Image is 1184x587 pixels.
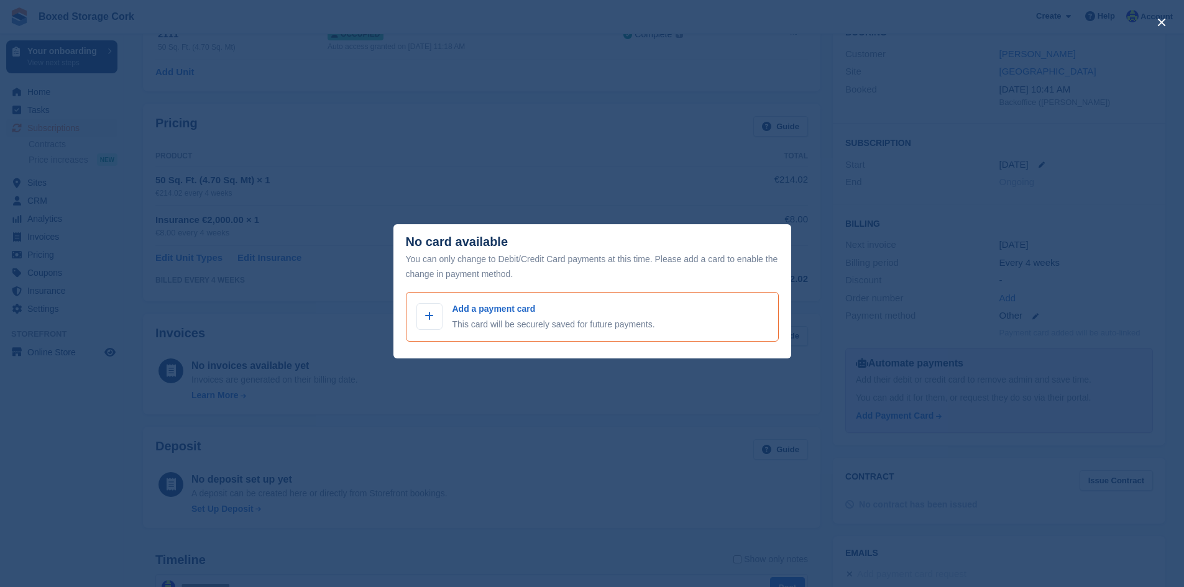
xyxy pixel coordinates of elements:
a: Add a payment card This card will be securely saved for future payments. [406,292,779,342]
p: Add a payment card [452,303,655,316]
button: close [1152,12,1172,32]
div: No card available [406,235,508,249]
p: This card will be securely saved for future payments. [452,318,655,331]
div: You can only change to Debit/Credit Card payments at this time. Please add a card to enable the c... [406,252,779,281]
